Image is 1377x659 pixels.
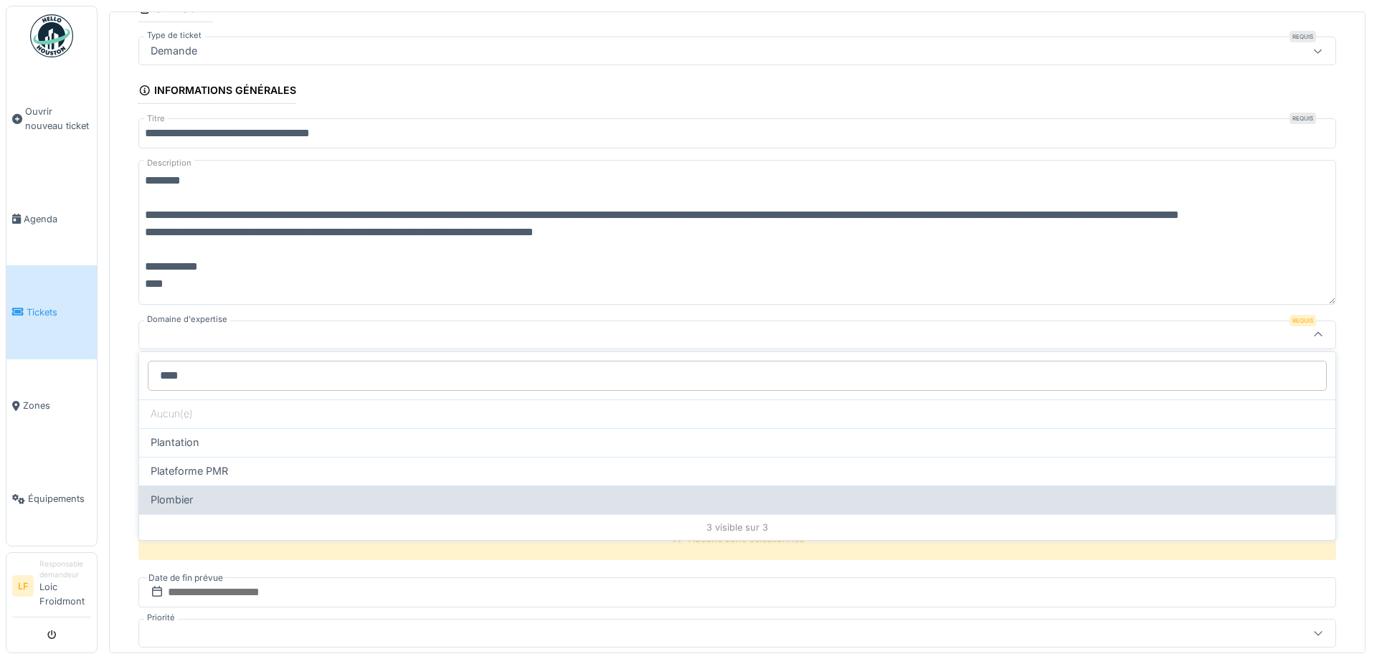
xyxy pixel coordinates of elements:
[28,492,91,506] span: Équipements
[6,65,97,172] a: Ouvrir nouveau ticket
[139,514,1335,540] div: 3 visible sur 3
[12,575,34,597] li: LF
[6,265,97,359] a: Tickets
[147,570,224,586] label: Date de fin prévue
[6,452,97,546] a: Équipements
[145,43,203,59] div: Demande
[138,80,296,104] div: Informations générales
[24,212,91,226] span: Agenda
[144,113,168,125] label: Titre
[30,14,73,57] img: Badge_color-CXgf-gQk.svg
[1290,31,1316,42] div: Requis
[139,399,1335,428] div: Aucun(e)
[144,313,230,326] label: Domaine d'expertise
[144,154,194,172] label: Description
[151,435,199,450] span: Plantation
[6,359,97,452] a: Zones
[144,29,204,42] label: Type de ticket
[39,559,91,581] div: Responsable demandeur
[25,105,91,132] span: Ouvrir nouveau ticket
[23,399,91,412] span: Zones
[151,492,193,508] span: Plombier
[1290,315,1316,326] div: Requis
[151,463,228,479] span: Plateforme PMR
[6,172,97,265] a: Agenda
[144,612,178,624] label: Priorité
[39,559,91,614] li: Loic Froidmont
[1290,113,1316,124] div: Requis
[27,305,91,319] span: Tickets
[12,559,91,617] a: LF Responsable demandeurLoic Froidmont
